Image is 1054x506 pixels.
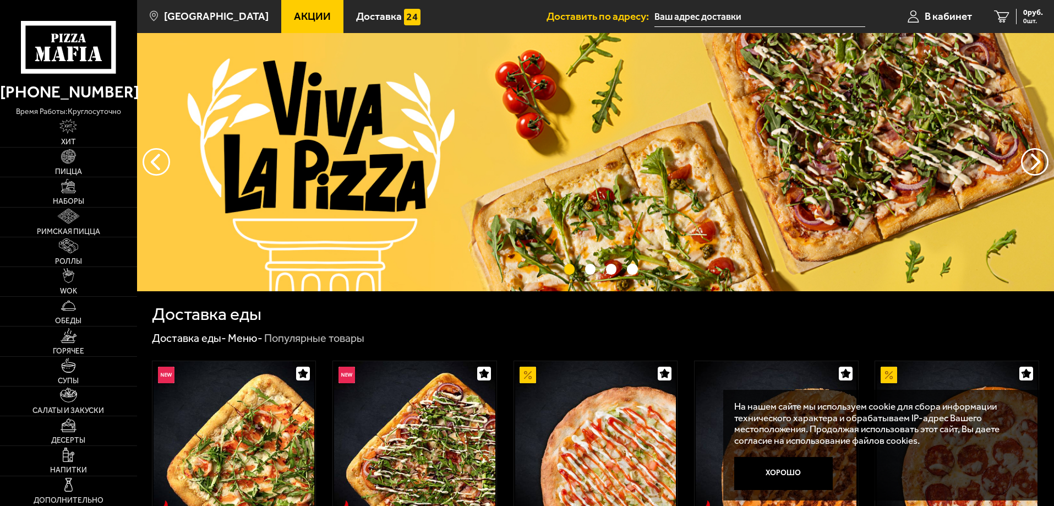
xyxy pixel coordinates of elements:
[881,367,897,383] img: Акционный
[294,11,331,21] span: Акции
[143,148,170,176] button: следующий
[925,11,972,21] span: В кабинет
[356,11,402,21] span: Доставка
[152,306,261,323] h1: Доставка еды
[55,168,82,176] span: Пицца
[58,377,79,385] span: Супы
[654,7,865,27] input: Ваш адрес доставки
[520,367,536,383] img: Акционный
[338,367,355,383] img: Новинка
[404,9,420,25] img: 15daf4d41897b9f0e9f617042186c801.svg
[734,401,1022,447] p: На нашем сайте мы используем cookie для сбора информации технического характера и обрабатываем IP...
[1023,9,1043,17] span: 0 руб.
[606,264,616,274] button: точки переключения
[164,11,269,21] span: [GEOGRAPHIC_DATA]
[51,437,85,444] span: Десерты
[55,258,82,265] span: Роллы
[264,331,364,346] div: Популярные товары
[32,407,104,415] span: Салаты и закуски
[34,497,103,504] span: Дополнительно
[50,466,87,474] span: Напитки
[627,264,637,274] button: точки переключения
[547,11,654,21] span: Доставить по адресу:
[55,317,81,325] span: Обеды
[37,228,100,236] span: Римская пицца
[60,287,77,295] span: WOK
[228,331,263,345] a: Меню-
[564,264,575,274] button: точки переключения
[53,198,84,205] span: Наборы
[158,367,174,383] img: Новинка
[734,457,833,490] button: Хорошо
[152,331,226,345] a: Доставка еды-
[1021,148,1048,176] button: предыдущий
[61,138,76,146] span: Хит
[585,264,596,274] button: точки переключения
[53,347,84,355] span: Горячее
[1023,18,1043,24] span: 0 шт.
